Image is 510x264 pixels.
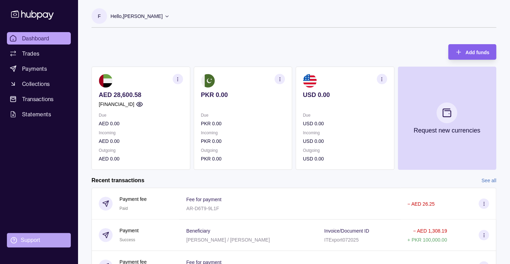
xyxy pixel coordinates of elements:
[119,227,138,234] p: Payment
[7,108,71,120] a: Statements
[324,237,359,243] p: ITExport072025
[201,129,285,137] p: Incoming
[99,74,113,88] img: ae
[119,237,135,242] span: Success
[22,95,54,103] span: Transactions
[22,65,47,73] span: Payments
[22,110,51,118] span: Statements
[22,80,50,88] span: Collections
[99,120,183,127] p: AED 0.00
[7,78,71,90] a: Collections
[7,32,71,45] a: Dashboard
[324,228,369,234] p: Invoice/Document ID
[303,111,387,119] p: Due
[186,228,210,234] p: Beneficiary
[186,206,219,211] p: AR-D6T9-9L1F
[99,100,134,108] p: [FINANCIAL_ID]
[465,50,489,55] span: Add funds
[7,62,71,75] a: Payments
[303,91,387,99] p: USD 0.00
[303,120,387,127] p: USD 0.00
[119,206,128,211] span: Paid
[119,195,147,203] p: Payment fee
[22,49,39,58] span: Trades
[92,177,144,184] h2: Recent transactions
[201,111,285,119] p: Due
[413,228,447,234] p: − AED 1,308.19
[407,201,435,207] p: − AED 26.25
[99,111,183,119] p: Due
[398,67,497,170] button: Request new currencies
[7,47,71,60] a: Trades
[186,197,221,202] p: Fee for payment
[303,137,387,145] p: USD 0.00
[98,12,101,20] p: F
[7,93,71,105] a: Transactions
[481,177,496,184] a: See all
[303,155,387,163] p: USD 0.00
[99,91,183,99] p: AED 28,600.58
[414,127,480,134] p: Request new currencies
[303,74,317,88] img: us
[99,147,183,154] p: Outgoing
[99,129,183,137] p: Incoming
[201,120,285,127] p: PKR 0.00
[201,74,215,88] img: pk
[99,155,183,163] p: AED 0.00
[99,137,183,145] p: AED 0.00
[303,129,387,137] p: Incoming
[201,155,285,163] p: PKR 0.00
[21,236,40,244] div: Support
[110,12,163,20] p: Hello, [PERSON_NAME]
[7,233,71,247] a: Support
[201,137,285,145] p: PKR 0.00
[201,147,285,154] p: Outgoing
[407,237,447,243] p: + PKR 100,000.00
[186,237,270,243] p: [PERSON_NAME] / [PERSON_NAME]
[201,91,285,99] p: PKR 0.00
[22,34,49,42] span: Dashboard
[303,147,387,154] p: Outgoing
[448,44,496,60] button: Add funds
